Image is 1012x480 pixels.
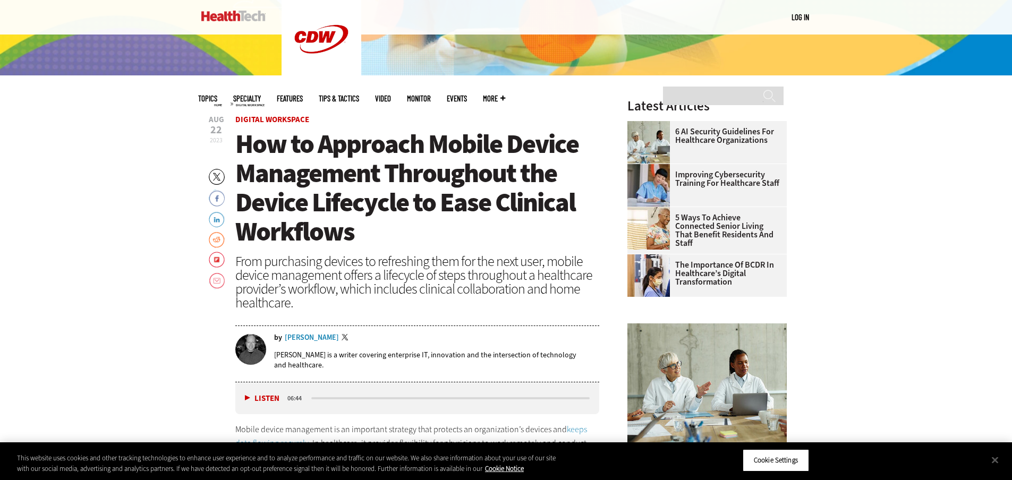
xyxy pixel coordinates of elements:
[274,350,600,370] p: [PERSON_NAME] is a writer covering enterprise IT, innovation and the intersection of technology a...
[627,254,675,263] a: Doctors reviewing tablet
[627,121,670,164] img: Doctors meeting in the office
[210,136,223,144] span: 2023
[483,95,505,102] span: More
[285,334,339,341] a: [PERSON_NAME]
[983,448,1007,472] button: Close
[792,12,809,22] a: Log in
[235,114,309,125] a: Digital Workspace
[447,95,467,102] a: Events
[277,95,303,102] a: Features
[407,95,431,102] a: MonITor
[627,127,780,144] a: 6 AI Security Guidelines for Healthcare Organizations
[235,126,579,249] span: How to Approach Mobile Device Management Throughout the Device Lifecycle to Ease Clinical Workflows
[245,395,279,402] button: Listen
[627,254,670,297] img: Doctors reviewing tablet
[627,164,675,173] a: nurse studying on computer
[286,393,310,403] div: duration
[209,125,224,135] span: 22
[235,254,600,310] div: From purchasing devices to refreshing them for the next user, mobile device management offers a l...
[627,164,670,207] img: nurse studying on computer
[342,334,351,342] a: Twitter
[627,170,780,187] a: Improving Cybersecurity Training for Healthcare Staff
[743,449,809,472] button: Cookie Settings
[375,95,391,102] a: Video
[627,261,780,286] a: The Importance of BCDR in Healthcare’s Digital Transformation
[235,334,266,365] img: Brian Horowitz
[485,464,524,473] a: More information about your privacy
[235,423,600,464] p: Mobile device management is an important strategy that protects an organization’s devices and . I...
[198,95,217,102] span: Topics
[209,116,224,124] span: Aug
[235,382,600,414] div: media player
[274,334,282,341] span: by
[627,207,670,250] img: Networking Solutions for Senior Living
[17,453,557,474] div: This website uses cookies and other tracking technologies to enhance user experience and to analy...
[627,323,787,443] img: Doctors meeting in the office
[627,207,675,216] a: Networking Solutions for Senior Living
[282,70,361,81] a: CDW
[319,95,359,102] a: Tips & Tactics
[627,121,675,130] a: Doctors meeting in the office
[201,11,266,21] img: Home
[233,95,261,102] span: Specialty
[792,12,809,23] div: User menu
[627,99,787,113] h3: Latest Articles
[627,213,780,247] a: 5 Ways to Achieve Connected Senior Living That Benefit Residents and Staff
